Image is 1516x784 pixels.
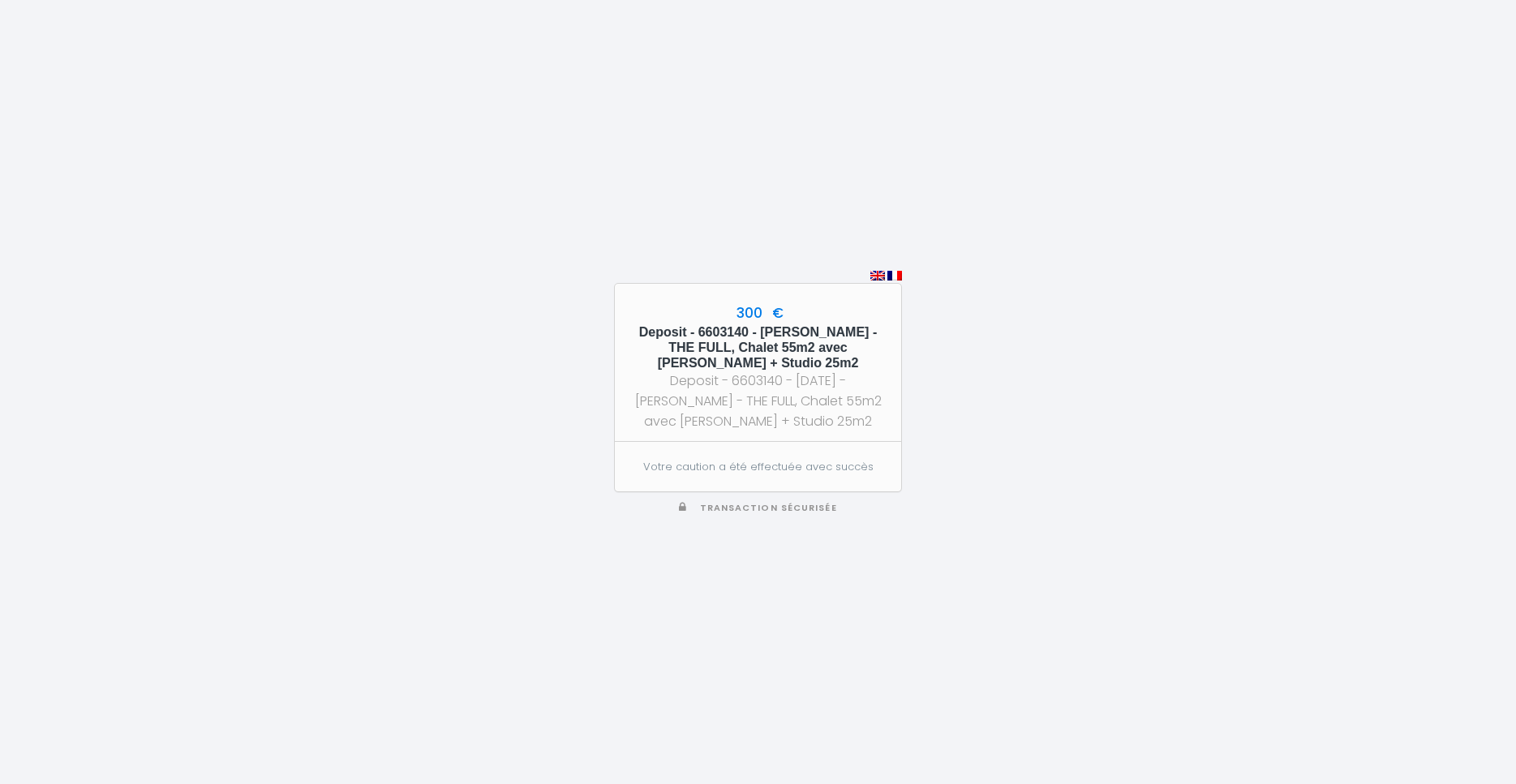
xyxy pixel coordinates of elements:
div: Deposit - 6603140 - [DATE] - [PERSON_NAME] - THE FULL, Chalet 55m2 avec [PERSON_NAME] + Studio 25m2 [629,371,887,431]
img: en.png [870,271,885,281]
img: fr.png [887,271,902,281]
span: 300 € [732,303,784,323]
span: Transaction sécurisée [700,502,837,514]
h5: Deposit - 6603140 - [PERSON_NAME] - THE FULL, Chalet 55m2 avec [PERSON_NAME] + Studio 25m2 [629,324,887,371]
p: Votre caution a été effectuée avec succès [633,459,883,475]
